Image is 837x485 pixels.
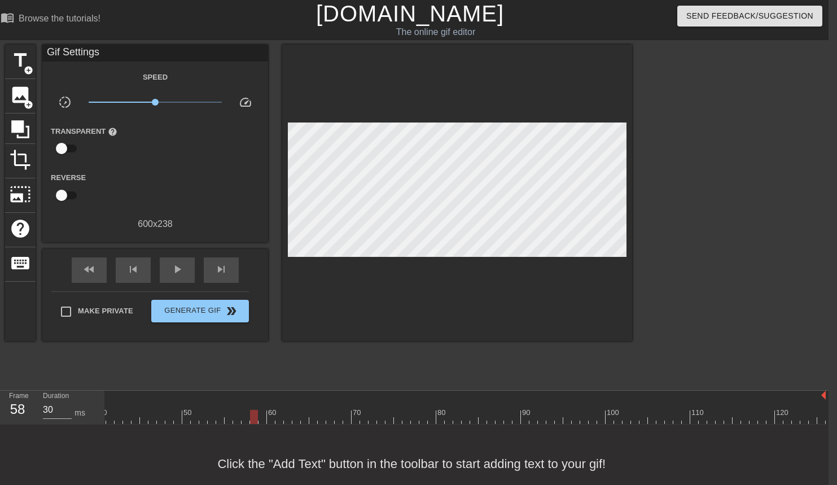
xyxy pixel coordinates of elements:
a: [DOMAIN_NAME] [316,1,504,26]
label: Duration [43,393,69,400]
div: 110 [691,407,705,418]
span: keyboard [10,252,31,274]
span: crop [10,149,31,171]
span: help [108,127,117,137]
span: add_circle [24,65,33,75]
img: bound-end.png [821,391,826,400]
span: fast_rewind [82,263,96,276]
span: help [10,218,31,239]
span: skip_previous [126,263,140,276]
label: Transparent [51,126,117,137]
span: Generate Gif [156,304,244,318]
div: Browse the tutorials! [19,14,100,23]
span: Make Private [78,305,133,317]
div: The online gif editor [276,25,595,39]
div: 100 [607,407,621,418]
button: Generate Gif [151,300,249,322]
div: 80 [437,407,448,418]
div: Frame [1,391,34,423]
span: double_arrow [225,304,238,318]
label: Speed [143,72,168,83]
div: 90 [522,407,532,418]
div: 600 x 238 [42,217,268,231]
span: play_arrow [170,263,184,276]
a: Browse the tutorials! [1,11,100,28]
div: 40 [99,407,109,418]
div: 58 [9,399,26,420]
div: 70 [353,407,363,418]
span: speed [239,95,252,109]
span: slow_motion_video [58,95,72,109]
span: photo_size_select_large [10,183,31,205]
span: skip_next [214,263,228,276]
div: Gif Settings [42,45,268,62]
button: Send Feedback/Suggestion [677,6,822,27]
div: 50 [183,407,194,418]
span: menu_book [1,11,14,24]
div: 60 [268,407,278,418]
span: Send Feedback/Suggestion [686,9,813,23]
div: ms [75,407,85,419]
span: title [10,50,31,71]
label: Reverse [51,172,86,183]
div: 120 [776,407,790,418]
span: image [10,84,31,106]
span: add_circle [24,100,33,110]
